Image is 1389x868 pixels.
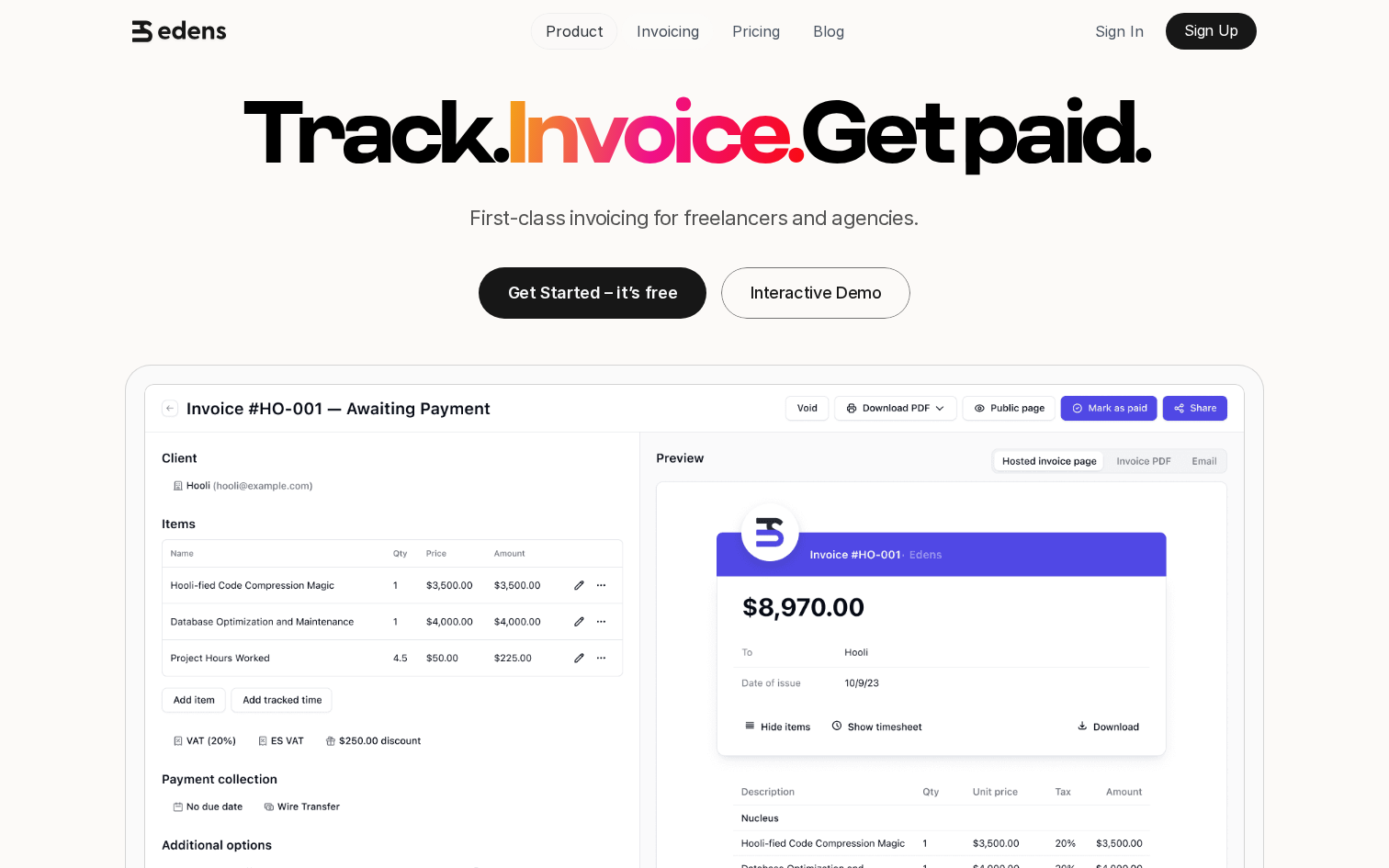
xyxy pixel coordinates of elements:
[242,90,505,183] h1: Track.
[546,17,604,45] p: Product
[813,17,844,45] p: Blog
[798,13,859,50] a: Blog
[508,283,678,302] p: Get Started – it’s free
[479,267,707,319] a: Get Started – it’s free
[800,90,1147,183] h1: Get paid.
[1095,17,1144,45] p: Sign In
[469,205,919,231] p: First-class invoicing for freelancers and agencies.
[751,283,881,302] p: Interactive Demo
[732,17,780,45] p: Pricing
[531,13,618,50] a: Product
[622,13,714,50] a: Invoicing
[1184,22,1238,39] p: Sign Up
[495,80,810,194] span: Invoice.
[1166,13,1257,50] a: Sign Up
[1080,13,1158,50] a: Sign In
[637,17,699,45] p: Invoicing
[717,13,795,50] a: Pricing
